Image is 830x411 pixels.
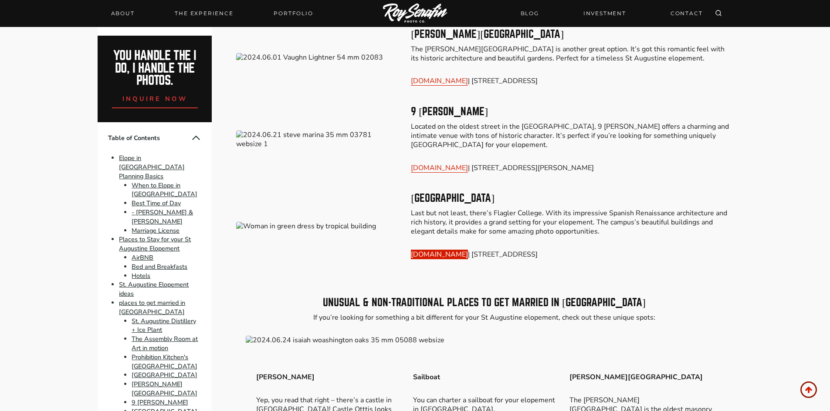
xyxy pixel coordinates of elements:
[119,298,185,316] a: places to get married in [GEOGRAPHIC_DATA]
[569,372,703,382] strong: [PERSON_NAME][GEOGRAPHIC_DATA]
[119,235,191,253] a: Places to Stay for your St Augustine Elopement
[132,208,193,226] a: - [PERSON_NAME] & [PERSON_NAME]
[132,353,197,371] a: Prohibition Kitchen's [GEOGRAPHIC_DATA]
[236,130,397,149] img: Elope in St Augustine FL 11
[383,3,447,24] img: Logo of Roy Serafin Photo Co., featuring stylized text in white on a light background, representi...
[411,107,732,117] h3: 9 [PERSON_NAME]
[515,6,544,21] a: BLOG
[169,7,238,20] a: THE EXPERIENCE
[246,313,723,322] p: If you’re looking for something a bit different for your St Augustine elopement, check out these ...
[132,334,198,352] a: The Assembly Room at Art in motion
[411,193,732,204] h3: [GEOGRAPHIC_DATA]
[665,6,708,21] a: CONTACT
[132,226,180,235] a: Marriage License
[132,199,181,207] a: Best Time of Day
[515,6,708,21] nav: Secondary Navigation
[119,281,189,298] a: St. Augustine Elopement ideas
[411,29,732,40] h3: [PERSON_NAME][GEOGRAPHIC_DATA]
[106,7,140,20] a: About
[256,372,315,382] strong: [PERSON_NAME]
[106,7,318,20] nav: Primary Navigation
[413,372,440,382] strong: Sailboat
[411,250,468,259] a: [DOMAIN_NAME]
[107,50,203,87] h2: You handle the i do, I handle the photos.
[712,7,725,20] button: View Search Form
[119,154,185,180] a: Elope in [GEOGRAPHIC_DATA] Planning Basics
[132,181,197,199] a: When to Elope in [GEOGRAPHIC_DATA]
[246,297,723,308] h3: Unusual & Non-Traditional places to get married in [GEOGRAPHIC_DATA]
[132,380,197,398] a: [PERSON_NAME][GEOGRAPHIC_DATA]
[411,164,732,173] p: | [STREET_ADDRESS][PERSON_NAME]
[122,94,188,103] span: inquire now
[108,134,191,143] span: Table of Contents
[132,262,187,271] a: Bed and Breakfasts
[411,163,468,173] a: [DOMAIN_NAME]
[132,398,188,407] a: 9 [PERSON_NAME]
[246,336,723,345] img: Elope in St Augustine FL 13
[132,253,153,262] a: AirBNB
[411,77,732,86] p: | [STREET_ADDRESS]
[132,317,196,334] a: St. Augustine Distillery + Ice Plant
[236,53,397,62] img: Elope in St Augustine FL 10
[411,122,732,149] p: Located on the oldest street in the [GEOGRAPHIC_DATA], 9 [PERSON_NAME] offers a charming and inti...
[268,7,318,20] a: Portfolio
[132,371,197,380] a: [GEOGRAPHIC_DATA]
[411,45,732,63] p: The [PERSON_NAME][GEOGRAPHIC_DATA] is another great option. It’s got this romantic feel with its ...
[112,87,198,108] a: inquire now
[132,271,150,280] a: Hotels
[411,209,732,236] p: Last but not least, there’s Flagler College. With its impressive Spanish Renaissance architecture...
[236,222,397,231] img: Elope in St Augustine FL 12
[191,133,201,143] button: Collapse Table of Contents
[411,250,732,259] p: | [STREET_ADDRESS]
[578,6,631,21] a: INVESTMENT
[800,381,817,398] a: Scroll to top
[411,76,468,86] a: [DOMAIN_NAME]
